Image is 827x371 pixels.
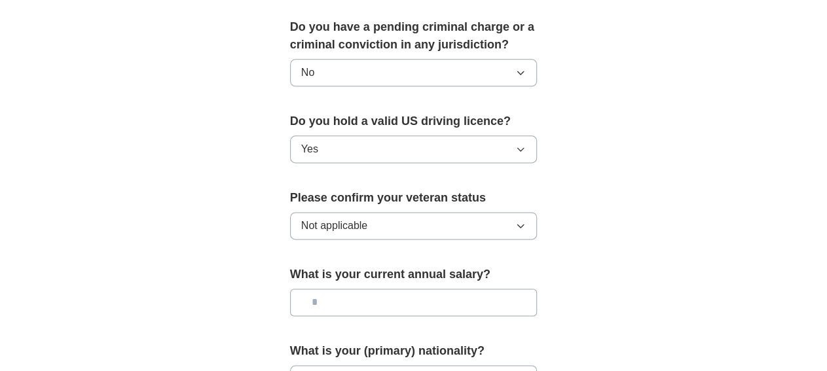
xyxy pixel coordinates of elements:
label: Do you hold a valid US driving licence? [290,113,538,130]
button: Not applicable [290,212,538,239]
span: Not applicable [301,218,367,234]
button: Yes [290,135,538,163]
span: Yes [301,141,318,157]
label: What is your (primary) nationality? [290,342,538,360]
label: Please confirm your veteran status [290,189,538,207]
label: What is your current annual salary? [290,266,538,283]
label: Do you have a pending criminal charge or a criminal conviction in any jurisdiction? [290,18,538,54]
span: No [301,65,314,80]
button: No [290,59,538,86]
